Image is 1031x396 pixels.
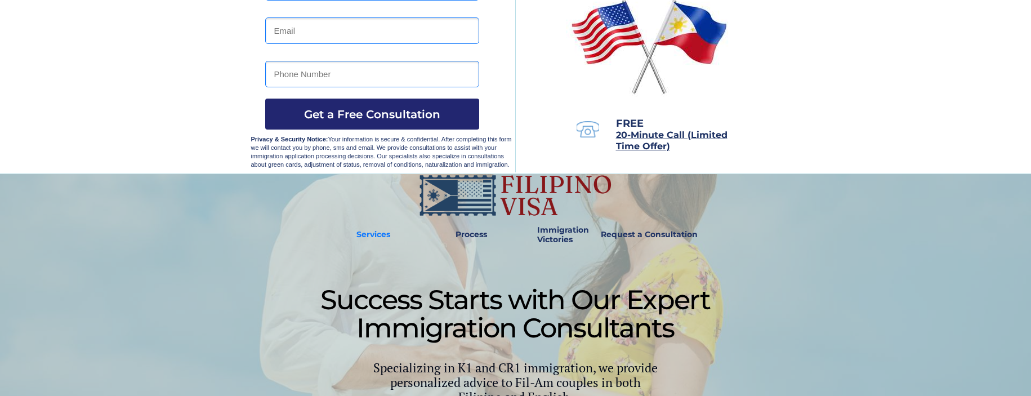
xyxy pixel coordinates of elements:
[601,229,698,239] strong: Request a Consultation
[616,117,644,130] span: FREE
[616,131,727,151] a: 20-Minute Call (Limited Time Offer)
[320,283,710,344] span: Success Starts with Our Expert Immigration Consultants
[265,61,479,87] input: Phone Number
[265,99,479,130] button: Get a Free Consultation
[596,222,703,248] a: Request a Consultation
[533,222,570,248] a: Immigration Victories
[450,222,493,248] a: Process
[616,130,727,152] span: 20-Minute Call (Limited Time Offer)
[251,136,328,143] strong: Privacy & Security Notice:
[265,17,479,44] input: Email
[356,229,390,239] strong: Services
[265,108,479,121] span: Get a Free Consultation
[349,222,398,248] a: Services
[456,229,487,239] strong: Process
[251,136,512,168] span: Your information is secure & confidential. After completing this form we will contact you by phon...
[537,225,589,244] strong: Immigration Victories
